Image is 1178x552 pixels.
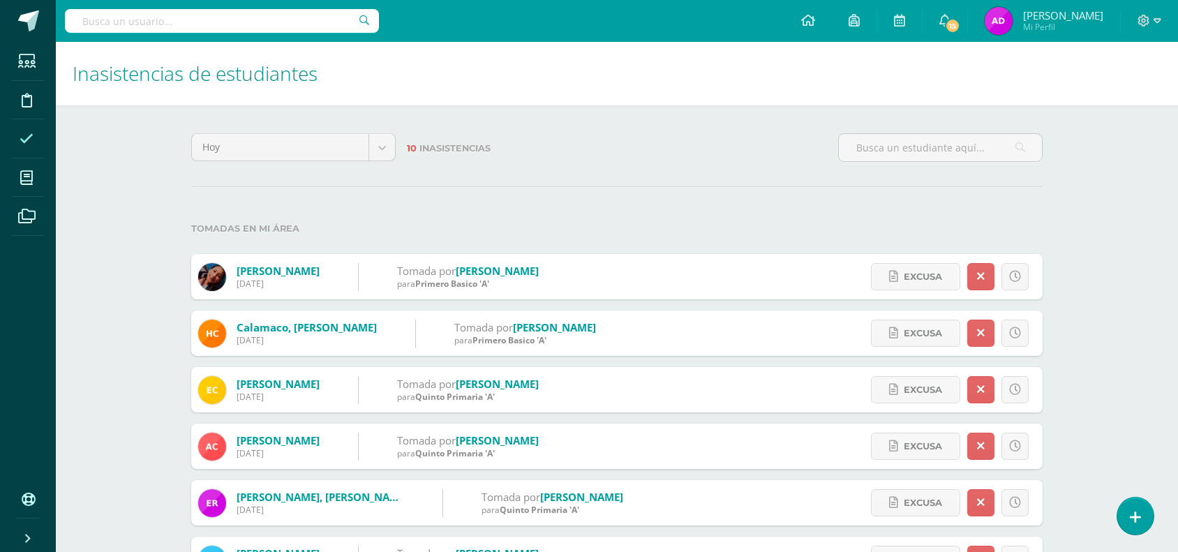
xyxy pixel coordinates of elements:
a: [PERSON_NAME] [456,433,539,447]
span: 15 [945,18,960,33]
a: [PERSON_NAME], [PERSON_NAME] [237,490,408,504]
a: Calamaco, [PERSON_NAME] [237,320,377,334]
span: Tomada por [397,433,456,447]
span: Quinto Primaria 'A' [500,504,579,516]
span: Excusa [904,320,942,346]
a: [PERSON_NAME] [237,377,320,391]
span: Excusa [904,490,942,516]
div: [DATE] [237,504,404,516]
span: Tomada por [482,490,540,504]
div: [DATE] [237,278,320,290]
div: para [397,278,539,290]
div: [DATE] [237,447,320,459]
a: Hoy [192,134,395,161]
a: Excusa [871,263,960,290]
img: 557ff3cd10d283fe5844691a377629b5.png [198,489,226,517]
a: Excusa [871,376,960,403]
span: Tomada por [397,264,456,278]
span: Inasistencias de estudiantes [73,60,318,87]
span: Excusa [904,433,942,459]
span: Mi Perfil [1023,21,1103,33]
div: para [454,334,596,346]
span: Hoy [202,134,358,161]
label: Tomadas en mi área [191,214,1043,243]
span: [PERSON_NAME] [1023,8,1103,22]
a: Excusa [871,433,960,460]
span: Excusa [904,264,942,290]
span: Primero Basico 'A' [472,334,546,346]
input: Busca un estudiante aquí... [839,134,1042,161]
a: [PERSON_NAME] [540,490,623,504]
div: para [482,504,623,516]
a: [PERSON_NAME] [456,264,539,278]
a: [PERSON_NAME] [513,320,596,334]
a: Excusa [871,320,960,347]
a: [PERSON_NAME] [237,264,320,278]
div: para [397,447,539,459]
span: Quinto Primaria 'A' [415,391,495,403]
span: Excusa [904,377,942,403]
img: 1433acba746ca71e26ff7845945f829b.png [985,7,1013,35]
img: b2406c0234eeb344d737dbd7e153548e.png [198,263,226,291]
img: 26b2e064b2dc434554eb98d4568d93a8.png [198,376,226,404]
div: [DATE] [237,391,320,403]
a: [PERSON_NAME] [237,433,320,447]
a: Excusa [871,489,960,516]
span: Quinto Primaria 'A' [415,447,495,459]
span: Primero Basico 'A' [415,278,489,290]
span: Tomada por [397,377,456,391]
div: para [397,391,539,403]
span: 10 [407,143,417,154]
input: Busca un usuario... [65,9,379,33]
div: [DATE] [237,334,377,346]
img: acc8acd61ab9ca39d6e0222a98daed81.png [198,320,226,348]
span: Tomada por [454,320,513,334]
a: [PERSON_NAME] [456,377,539,391]
span: Inasistencias [419,143,491,154]
img: 8cba24355cd7e63d52dfb0beb2b5dcfb.png [198,433,226,461]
